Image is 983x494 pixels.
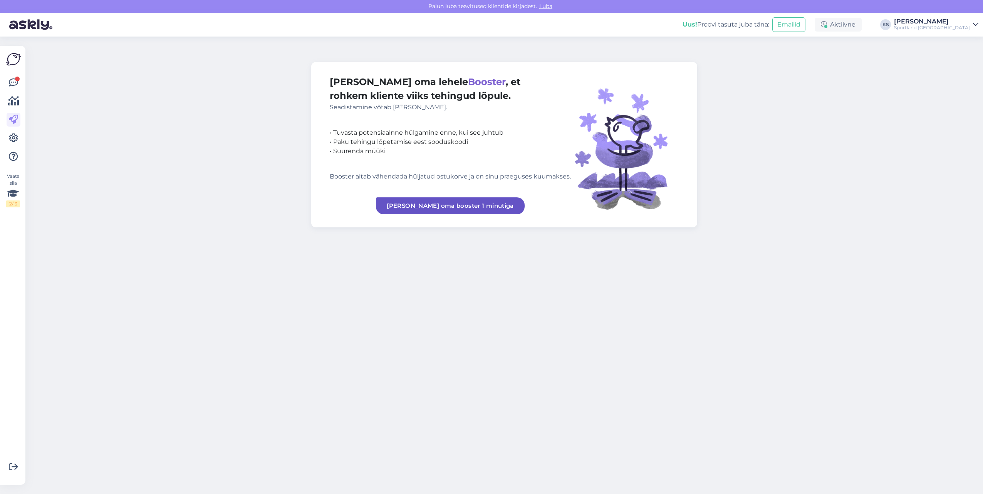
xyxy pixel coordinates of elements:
div: Vaata siia [6,173,20,207]
b: Uus! [683,21,697,28]
div: [PERSON_NAME] [894,18,970,25]
img: Askly Logo [6,52,21,67]
div: • Tuvasta potensiaalnne hülgamine enne, kui see juhtub [330,128,571,137]
button: Emailid [772,17,805,32]
div: Sportland [GEOGRAPHIC_DATA] [894,25,970,31]
div: Proovi tasuta juba täna: [683,20,769,29]
a: [PERSON_NAME] oma booster 1 minutiga [376,197,525,214]
span: Booster [468,76,506,87]
a: [PERSON_NAME]Sportland [GEOGRAPHIC_DATA] [894,18,978,31]
div: • Paku tehingu lõpetamise eest sooduskoodi [330,137,571,147]
div: 2 / 3 [6,200,20,207]
div: Aktiivne [815,18,862,32]
div: [PERSON_NAME] oma lehele , et rohkem kliente viiks tehingud lõpule. [330,75,571,112]
div: Seadistamine võtab [PERSON_NAME]. [330,103,571,112]
span: Luba [537,3,555,10]
div: • Suurenda müüki [330,147,571,156]
div: Booster aitab vähendada hüljatud ostukorve ja on sinu praeguses kuumakses. [330,172,571,181]
img: illustration [571,75,679,214]
div: KS [880,19,891,30]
